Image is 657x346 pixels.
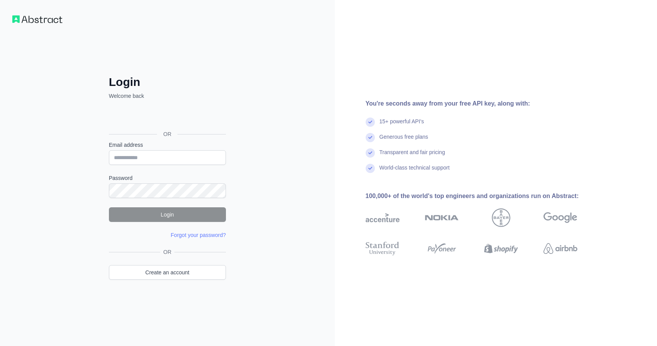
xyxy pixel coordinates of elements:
[366,191,602,201] div: 100,000+ of the world's top engineers and organizations run on Abstract:
[425,240,459,257] img: payoneer
[109,265,226,280] a: Create an account
[160,248,174,256] span: OR
[109,174,226,182] label: Password
[492,208,510,227] img: bayer
[366,118,375,127] img: check mark
[366,133,375,142] img: check mark
[379,133,428,148] div: Generous free plans
[12,15,62,23] img: Workflow
[105,108,228,125] iframe: Sign in with Google Button
[366,240,400,257] img: stanford university
[543,208,577,227] img: google
[157,130,177,138] span: OR
[543,240,577,257] img: airbnb
[109,207,226,222] button: Login
[425,208,459,227] img: nokia
[109,75,226,89] h2: Login
[484,240,518,257] img: shopify
[366,208,400,227] img: accenture
[366,148,375,158] img: check mark
[109,141,226,149] label: Email address
[379,118,424,133] div: 15+ powerful API's
[366,99,602,108] div: You're seconds away from your free API key, along with:
[109,92,226,100] p: Welcome back
[379,164,450,179] div: World-class technical support
[379,148,445,164] div: Transparent and fair pricing
[171,232,226,238] a: Forgot your password?
[366,164,375,173] img: check mark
